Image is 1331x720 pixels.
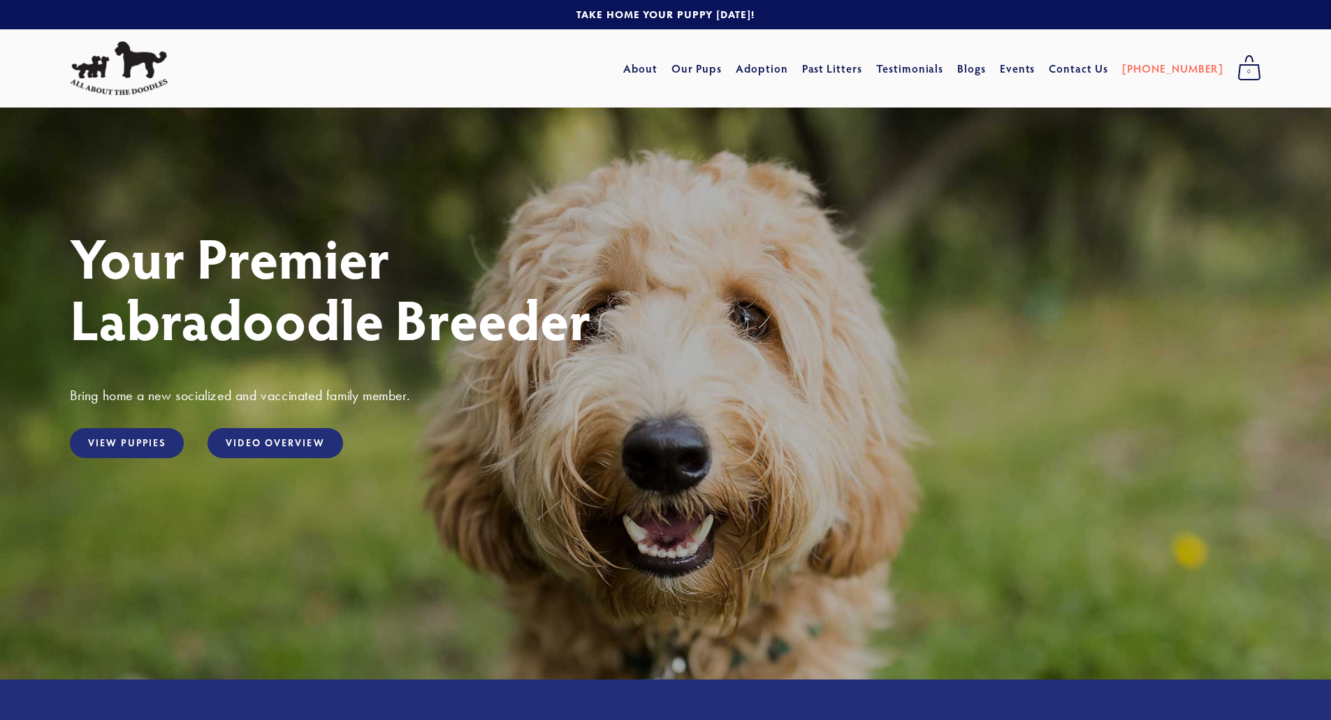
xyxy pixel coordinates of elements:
[671,56,722,81] a: Our Pups
[208,428,342,458] a: Video Overview
[70,428,184,458] a: View Puppies
[1000,56,1035,81] a: Events
[70,226,1261,349] h1: Your Premier Labradoodle Breeder
[1122,56,1223,81] a: [PHONE_NUMBER]
[802,61,863,75] a: Past Litters
[1230,51,1268,86] a: 0 items in cart
[736,56,788,81] a: Adoption
[1049,56,1108,81] a: Contact Us
[876,56,944,81] a: Testimonials
[70,41,168,96] img: All About The Doodles
[70,386,1261,404] h3: Bring home a new socialized and vaccinated family member.
[623,56,657,81] a: About
[957,56,986,81] a: Blogs
[1237,63,1261,81] span: 0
